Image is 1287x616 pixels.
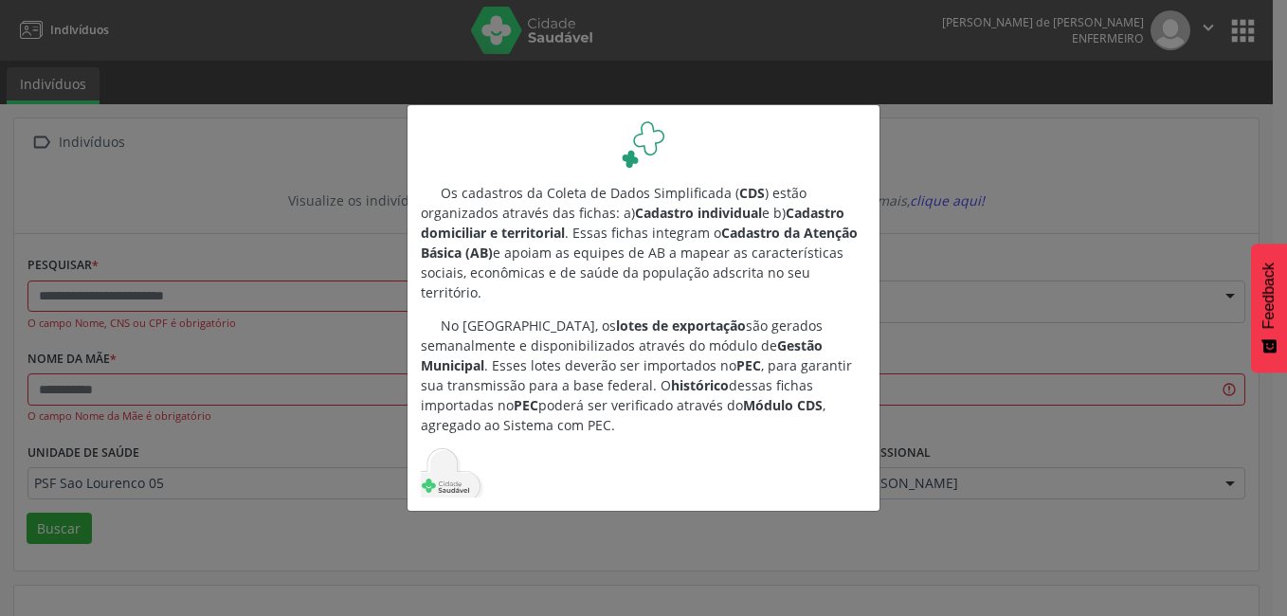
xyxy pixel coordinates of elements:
[739,184,765,202] b: CDS
[635,204,762,222] b: Cadastro individual
[736,356,761,374] b: PEC
[1251,244,1287,372] button: Feedback - Mostrar pesquisa
[421,448,483,498] img: Logo Cidade Saudável
[421,183,866,302] p: Os cadastros da Coleta de Dados Simplificada ( ) estão organizados através das fichas: a) e b) . ...
[616,317,746,335] b: lotes de exportação
[514,396,538,414] b: PEC
[743,396,823,414] b: Módulo CDS
[621,118,667,170] img: Logo Cidade Saudável
[421,316,866,435] p: No [GEOGRAPHIC_DATA], os são gerados semanalmente e disponibilizados através do módulo de . Esses...
[1260,263,1278,329] span: Feedback
[671,376,729,394] b: histórico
